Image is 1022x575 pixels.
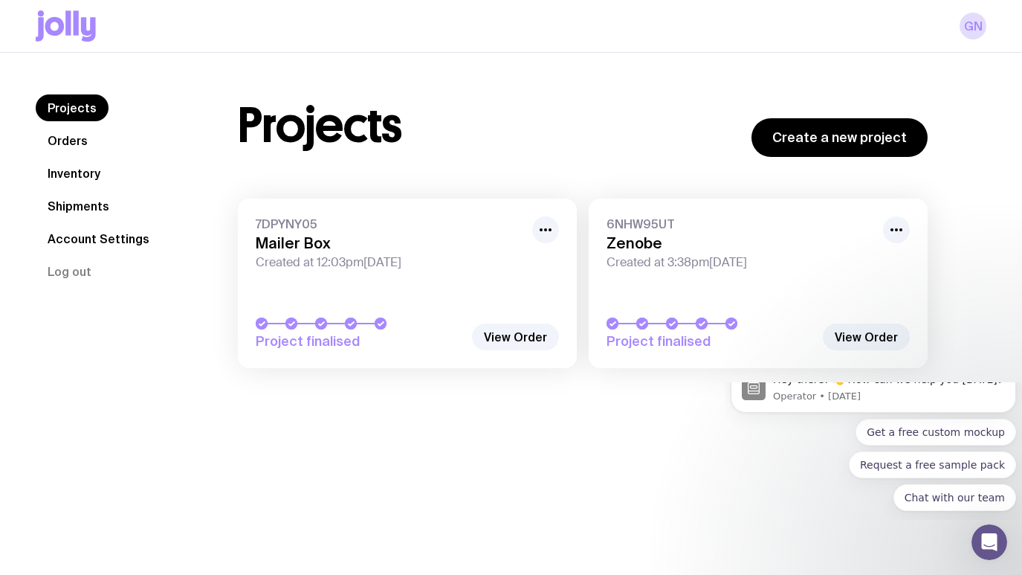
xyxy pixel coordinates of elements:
[256,216,523,231] span: 7DPYNY05
[124,69,291,96] button: Quick reply: Request a free sample pack
[36,160,112,187] a: Inventory
[36,225,161,252] a: Account Settings
[971,524,1007,560] iframe: Intercom live chat
[238,102,402,150] h1: Projects
[48,7,280,21] p: Message from Operator, sent 9w ago
[36,94,109,121] a: Projects
[823,324,910,350] a: View Order
[960,13,986,39] a: GN
[36,127,100,154] a: Orders
[169,102,291,129] button: Quick reply: Chat with our team
[6,36,291,129] div: Quick reply options
[36,193,121,219] a: Shipments
[607,255,874,270] span: Created at 3:38pm[DATE]
[589,199,928,368] a: 6NHW95UTZenobeCreated at 3:38pm[DATE]Project finalised
[751,118,928,157] a: Create a new project
[256,333,464,350] span: Project finalised
[131,36,291,63] button: Quick reply: Get a free custom mockup
[256,234,523,252] h3: Mailer Box
[607,234,874,252] h3: Zenobe
[256,255,523,270] span: Created at 12:03pm[DATE]
[36,258,103,285] button: Log out
[607,333,815,350] span: Project finalised
[725,382,1022,520] iframe: Intercom notifications message
[238,199,577,368] a: 7DPYNY05Mailer BoxCreated at 12:03pm[DATE]Project finalised
[607,216,874,231] span: 6NHW95UT
[472,324,559,350] a: View Order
